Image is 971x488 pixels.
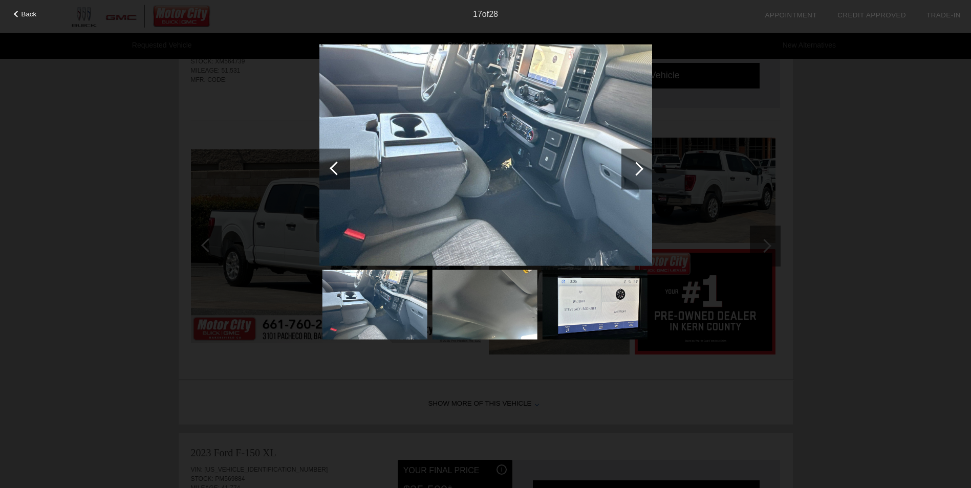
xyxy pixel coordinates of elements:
span: 17 [473,10,482,18]
span: 28 [489,10,498,18]
a: Credit Approved [837,11,906,19]
a: Appointment [765,11,817,19]
a: Trade-In [926,11,961,19]
img: 73559c17df1a0f3315eb0620bd57981cx.jpg [542,270,647,340]
img: 892d52e2e836e374f2ef56822183f121x.jpg [319,44,652,265]
img: af7a3a4223ab98adb8f865ad3fcc4de2x.jpg [432,270,537,340]
span: Back [21,10,37,18]
img: 892d52e2e836e374f2ef56822183f121x.jpg [322,270,427,340]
